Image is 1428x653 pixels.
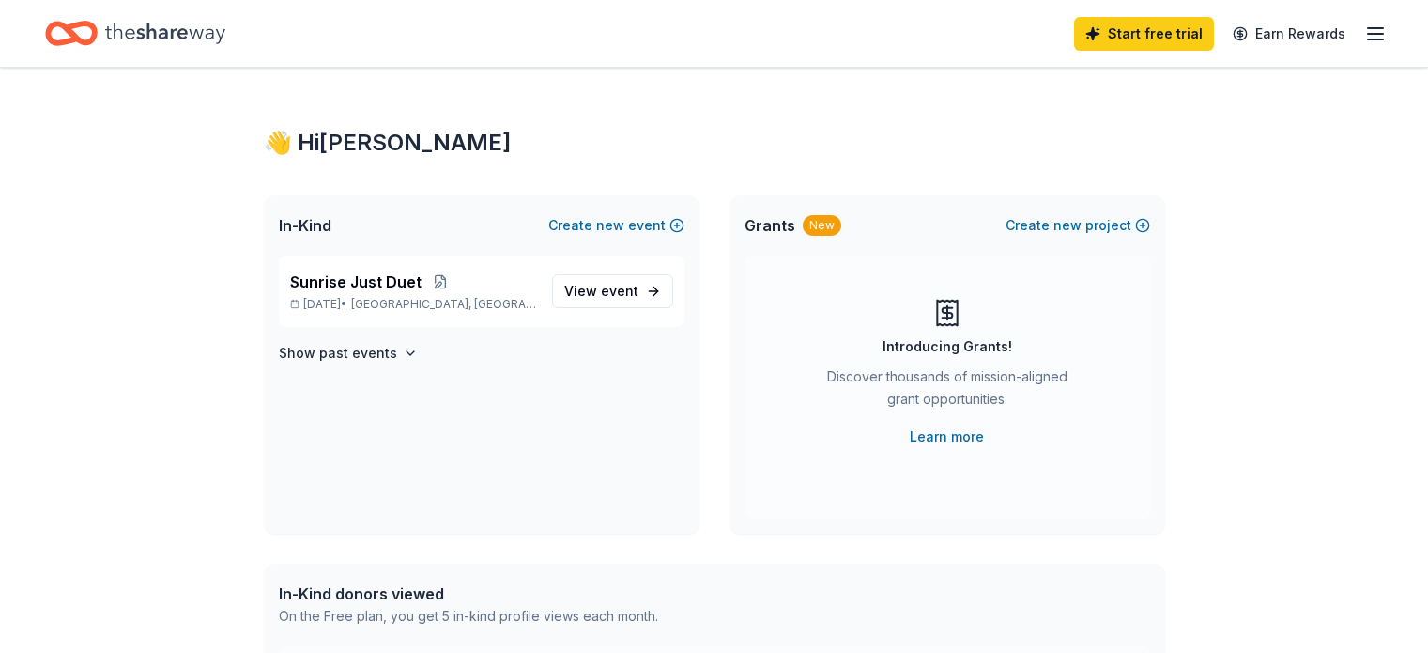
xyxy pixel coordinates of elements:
span: In-Kind [279,214,331,237]
div: Discover thousands of mission-aligned grant opportunities. [820,365,1075,418]
div: 👋 Hi [PERSON_NAME] [264,128,1165,158]
span: View [564,280,638,303]
a: View event [552,274,673,308]
div: In-Kind donors viewed [279,583,658,605]
button: Createnewevent [548,214,684,237]
span: new [1053,214,1082,237]
h4: Show past events [279,342,397,365]
span: new [596,214,624,237]
p: [DATE] • [290,297,537,312]
button: Show past events [279,342,418,365]
div: On the Free plan, you get 5 in-kind profile views each month. [279,605,658,628]
div: New [803,215,841,236]
span: Grants [745,214,795,237]
a: Learn more [910,426,984,448]
div: Introducing Grants! [883,335,1012,358]
a: Start free trial [1074,17,1214,51]
span: Sunrise Just Duet [290,271,422,293]
a: Home [45,11,225,55]
a: Earn Rewards [1221,17,1357,51]
span: event [601,283,638,299]
button: Createnewproject [1006,214,1150,237]
span: [GEOGRAPHIC_DATA], [GEOGRAPHIC_DATA] [351,297,536,312]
